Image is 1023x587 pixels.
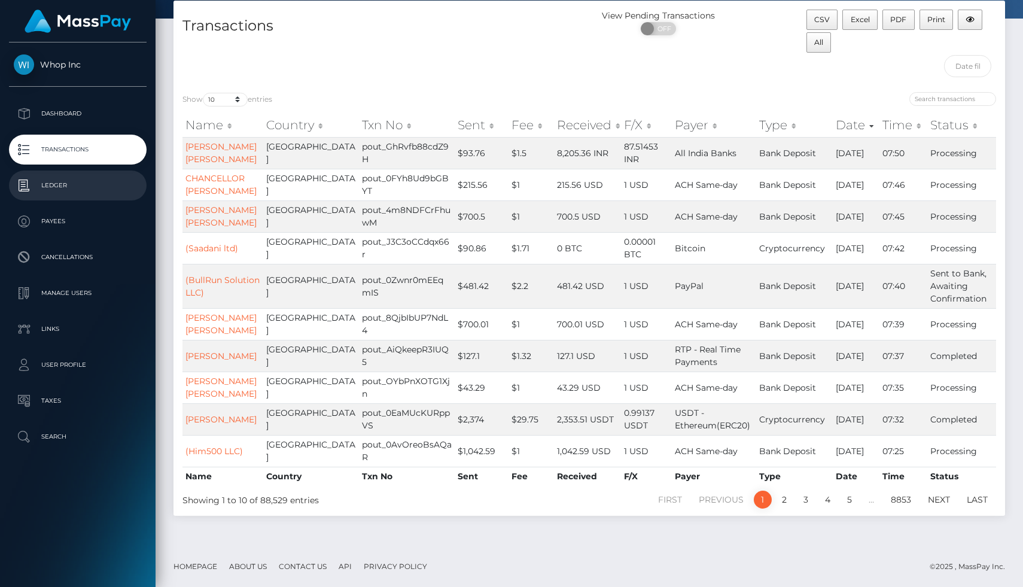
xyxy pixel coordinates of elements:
p: User Profile [14,356,142,374]
td: Completed [927,403,996,435]
a: 3 [797,491,815,509]
td: 481.42 USD [554,264,622,308]
td: $481.42 [455,264,509,308]
th: Txn No: activate to sort column ascending [359,113,455,137]
th: Country: activate to sort column ascending [263,113,359,137]
a: Transactions [9,135,147,165]
th: Date [833,467,880,486]
td: [DATE] [833,200,880,232]
h4: Transactions [182,16,580,37]
div: © 2025 , MassPay Inc. [930,560,1014,573]
th: Payer [672,467,756,486]
td: 1 USD [621,200,672,232]
td: $93.76 [455,137,509,169]
p: Transactions [14,141,142,159]
th: Time [879,467,927,486]
th: Received: activate to sort column ascending [554,113,622,137]
td: $1 [509,169,554,200]
p: Ledger [14,177,142,194]
td: Bank Deposit [756,308,833,340]
td: pout_0FYh8Ud9bGBYT [359,169,455,200]
label: Show entries [182,93,272,107]
td: pout_0EaMUcKURppVS [359,403,455,435]
th: Type: activate to sort column ascending [756,113,833,137]
th: Country [263,467,359,486]
th: Name: activate to sort column ascending [182,113,263,137]
td: Bank Deposit [756,435,833,467]
td: 07:32 [879,403,927,435]
td: pout_8QjbIbUP7NdL4 [359,308,455,340]
a: [PERSON_NAME] [PERSON_NAME] [185,376,257,399]
td: 07:50 [879,137,927,169]
span: Bitcoin [675,243,705,254]
a: Homepage [169,557,222,576]
td: Cryptocurrency [756,232,833,264]
a: User Profile [9,350,147,380]
a: Taxes [9,386,147,416]
td: 07:25 [879,435,927,467]
td: 2,353.51 USDT [554,403,622,435]
td: Processing [927,200,996,232]
td: 0.00001 BTC [621,232,672,264]
th: Received [554,467,622,486]
a: 2 [775,491,793,509]
td: [GEOGRAPHIC_DATA] [263,264,359,308]
div: View Pending Transactions [589,10,728,22]
td: pout_4m8NDFCrFhuwM [359,200,455,232]
td: [DATE] [833,137,880,169]
span: Excel [851,15,870,24]
th: F/X [621,467,672,486]
p: Dashboard [14,105,142,123]
span: PDF [890,15,906,24]
span: PayPal [675,281,704,291]
td: 0.99137 USDT [621,403,672,435]
td: [DATE] [833,232,880,264]
td: [DATE] [833,403,880,435]
td: Completed [927,340,996,372]
td: Bank Deposit [756,137,833,169]
td: 1 USD [621,435,672,467]
td: $29.75 [509,403,554,435]
td: pout_0AvOreoBsAQaR [359,435,455,467]
td: $700.01 [455,308,509,340]
span: ACH Same-day [675,211,738,222]
p: Payees [14,212,142,230]
td: 43.29 USD [554,372,622,403]
td: pout_GhRvfb88cdZ9H [359,137,455,169]
td: Processing [927,435,996,467]
td: [GEOGRAPHIC_DATA] [263,200,359,232]
td: $700.5 [455,200,509,232]
td: 07:45 [879,200,927,232]
th: Status: activate to sort column ascending [927,113,996,137]
td: $2,374 [455,403,509,435]
span: Print [927,15,945,24]
td: 700.01 USD [554,308,622,340]
td: Processing [927,308,996,340]
a: Dashboard [9,99,147,129]
span: OFF [647,22,677,35]
a: Links [9,314,147,344]
td: Bank Deposit [756,340,833,372]
span: All [814,38,823,47]
td: [GEOGRAPHIC_DATA] [263,340,359,372]
th: Type [756,467,833,486]
td: Processing [927,232,996,264]
th: Fee: activate to sort column ascending [509,113,554,137]
th: Payer: activate to sort column ascending [672,113,756,137]
span: CSV [814,15,830,24]
td: pout_AiQkeepR3IUQ5 [359,340,455,372]
td: 07:37 [879,340,927,372]
p: Links [14,320,142,338]
td: [GEOGRAPHIC_DATA] [263,372,359,403]
th: Time: activate to sort column ascending [879,113,927,137]
img: Whop Inc [14,54,34,75]
button: PDF [882,10,915,30]
td: $1 [509,200,554,232]
span: ACH Same-day [675,446,738,457]
p: Cancellations [14,248,142,266]
a: (Him500 LLC) [185,446,243,457]
td: $1.71 [509,232,554,264]
button: Column visibility [958,10,982,30]
td: 07:40 [879,264,927,308]
td: $1 [509,308,554,340]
